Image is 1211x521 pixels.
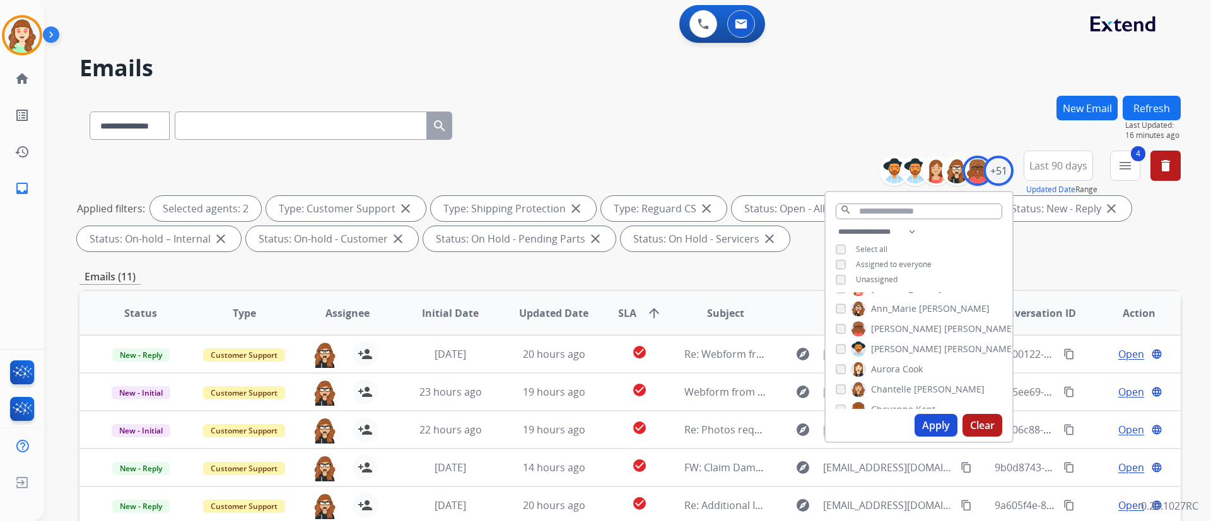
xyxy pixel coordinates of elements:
span: Open [1118,422,1144,437]
span: Status [124,306,157,321]
mat-icon: close [213,231,228,246]
button: Refresh [1123,96,1181,120]
span: [EMAIL_ADDRESS][DOMAIN_NAME] [823,346,953,362]
button: Clear [962,414,1002,437]
span: Chantelle [871,383,911,396]
span: 9b0d8743-e6ff-413f-8d51-8e02d92d1b86 [995,461,1186,474]
span: Open [1118,384,1144,399]
span: 16 minutes ago [1125,130,1181,140]
span: Subject [707,306,744,321]
mat-icon: person_add [358,384,373,399]
div: Selected agents: 2 [150,196,261,221]
img: avatar [4,18,40,53]
mat-icon: close [398,201,413,216]
mat-icon: content_copy [961,500,972,511]
mat-icon: content_copy [1063,462,1075,473]
span: Range [1026,184,1097,195]
button: New Email [1056,96,1118,120]
span: [EMAIL_ADDRESS][DOMAIN_NAME] [823,498,953,513]
mat-icon: explore [795,346,810,362]
mat-icon: search [432,118,447,134]
span: [PERSON_NAME] [871,343,942,355]
span: Aurora [871,363,900,375]
span: Assigned to everyone [856,259,932,270]
span: [EMAIL_ADDRESS][DOMAIN_NAME] [823,460,953,475]
span: [PERSON_NAME] [919,302,990,315]
span: Last 90 days [1029,163,1087,168]
span: [PERSON_NAME] [871,323,942,335]
span: Open [1118,460,1144,475]
span: New - Initial [112,424,170,437]
div: Type: Shipping Protection [431,196,596,221]
span: New - Reply [112,500,170,513]
mat-icon: content_copy [1063,424,1075,435]
mat-icon: person_add [358,346,373,362]
span: 9a605f4e-8f7a-4b96-8fd8-4b73d8914879 [995,498,1184,512]
span: Cheyanne [871,403,913,416]
span: Customer Support [203,500,285,513]
div: Status: On-hold – Internal [77,226,241,251]
span: [PERSON_NAME][EMAIL_ADDRESS][PERSON_NAME][DOMAIN_NAME] [823,422,953,437]
span: Re: Webform from [EMAIL_ADDRESS][DOMAIN_NAME] on [DATE] [684,347,987,361]
mat-icon: close [762,231,777,246]
mat-icon: arrow_upward [646,306,662,321]
span: Re: Photos required for your Extend claim [684,423,884,437]
mat-icon: language [1151,424,1162,435]
mat-icon: close [588,231,603,246]
p: Emails (11) [79,269,141,285]
mat-icon: check_circle [632,345,647,360]
img: agent-avatar [312,417,337,444]
span: [DATE] [435,498,466,512]
div: Type: Reguard CS [601,196,727,221]
div: Type: Customer Support [266,196,426,221]
div: Status: On-hold - Customer [246,226,418,251]
mat-icon: content_copy [1063,386,1075,398]
button: Updated Date [1026,185,1075,195]
img: agent-avatar [312,379,337,406]
mat-icon: explore [795,384,810,399]
mat-icon: search [840,204,851,215]
span: Updated Date [519,306,588,321]
button: Apply [915,414,957,437]
span: New - Reply [112,462,170,475]
img: agent-avatar [312,455,337,481]
mat-icon: language [1151,386,1162,398]
span: New - Reply [112,348,170,362]
span: 19 hours ago [523,385,585,399]
div: Status: On Hold - Pending Parts [423,226,616,251]
th: Action [1077,291,1181,335]
span: Last Updated: [1125,120,1181,130]
span: Conversation ID [995,306,1076,321]
p: 0.20.1027RC [1141,498,1198,513]
span: New - Initial [112,386,170,399]
span: 22 hours ago [419,423,482,437]
span: Webform from [EMAIL_ADDRESS][DOMAIN_NAME] on [DATE] [684,385,970,399]
span: [DATE] [435,461,466,474]
mat-icon: check_circle [632,420,647,435]
mat-icon: content_copy [1063,500,1075,511]
mat-icon: menu [1118,158,1133,173]
span: Open [1118,498,1144,513]
mat-icon: home [15,71,30,86]
span: SLA [618,306,636,321]
span: [PERSON_NAME] [914,383,985,396]
div: Status: On Hold - Servicers [621,226,790,251]
p: Applied filters: [77,201,145,216]
span: Customer Support [203,462,285,475]
span: FW: Claim Damage Pictures [684,461,814,474]
mat-icon: close [699,201,714,216]
span: [PERSON_NAME] [944,343,1015,355]
mat-icon: person_add [358,422,373,437]
span: 23 hours ago [419,385,482,399]
mat-icon: check_circle [632,496,647,511]
span: Kent [916,403,935,416]
span: 4 [1131,146,1145,161]
mat-icon: inbox [15,181,30,196]
span: 14 hours ago [523,461,585,474]
mat-icon: close [1104,201,1119,216]
mat-icon: language [1151,462,1162,473]
img: agent-avatar [312,493,337,519]
span: [DATE] [435,347,466,361]
span: Assignee [325,306,370,321]
mat-icon: explore [795,460,810,475]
